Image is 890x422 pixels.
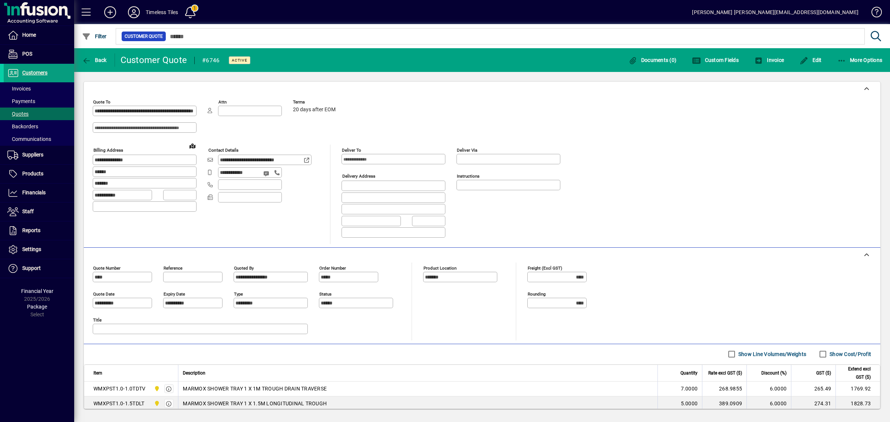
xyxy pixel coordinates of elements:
span: Dunedin [152,385,161,393]
mat-label: Quote number [93,265,121,270]
a: Products [4,165,74,183]
a: Communications [4,133,74,145]
button: Documents (0) [626,53,678,67]
span: Backorders [7,123,38,129]
mat-label: Quote date [93,291,115,296]
a: Reports [4,221,74,240]
span: Home [22,32,36,38]
span: Financial Year [21,288,53,294]
td: 1828.73 [835,396,880,411]
mat-label: Deliver via [457,148,477,153]
span: Extend excl GST ($) [840,365,871,381]
span: 7.0000 [681,385,698,392]
button: More Options [835,53,884,67]
span: Edit [800,57,822,63]
span: Documents (0) [628,57,676,63]
a: Settings [4,240,74,259]
button: Back [80,53,109,67]
span: Customer Quote [125,33,163,40]
span: Payments [7,98,35,104]
div: Timeless Tiles [146,6,178,18]
span: GST ($) [816,369,831,377]
a: Invoices [4,82,74,95]
a: Backorders [4,120,74,133]
a: Suppliers [4,146,74,164]
mat-label: Quote To [93,99,111,105]
a: View on map [187,140,198,152]
span: MARMOX SHOWER TRAY 1 X 1M TROUGH DRAIN TRAVERSE [183,385,327,392]
label: Show Line Volumes/Weights [737,350,806,358]
td: 265.49 [791,382,835,396]
span: Communications [7,136,51,142]
span: Rate excl GST ($) [708,369,742,377]
span: Suppliers [22,152,43,158]
span: Quantity [680,369,698,377]
a: Financials [4,184,74,202]
td: 6.0000 [746,396,791,411]
mat-label: Attn [218,99,227,105]
span: Package [27,304,47,310]
div: 268.9855 [707,385,742,392]
mat-label: Expiry date [164,291,185,296]
mat-label: Status [319,291,332,296]
span: Discount (%) [761,369,787,377]
td: 6.0000 [746,382,791,396]
app-page-header-button: Back [74,53,115,67]
span: Item [93,369,102,377]
mat-label: Reference [164,265,182,270]
span: Settings [22,246,41,252]
div: WMXPST1.0-1.0TDTV [93,385,145,392]
span: Back [82,57,107,63]
mat-label: Freight (excl GST) [528,265,562,270]
span: Quotes [7,111,29,117]
td: 1769.92 [835,382,880,396]
a: Staff [4,202,74,221]
span: Active [232,58,247,63]
span: Terms [293,100,337,105]
div: WMXPST1.0-1.5TDLT [93,400,144,407]
a: Quotes [4,108,74,120]
span: Invoice [754,57,784,63]
span: Description [183,369,205,377]
span: Reports [22,227,40,233]
a: Home [4,26,74,44]
mat-label: Order number [319,265,346,270]
mat-label: Instructions [457,174,479,179]
mat-label: Title [93,317,102,322]
div: #6746 [202,55,220,66]
mat-label: Product location [423,265,456,270]
span: POS [22,51,32,57]
a: Knowledge Base [866,1,881,26]
mat-label: Rounding [528,291,545,296]
span: Invoices [7,86,31,92]
mat-label: Type [234,291,243,296]
span: Staff [22,208,34,214]
label: Show Cost/Profit [828,350,871,358]
a: Payments [4,95,74,108]
span: Filter [82,33,107,39]
span: Dunedin [152,399,161,408]
button: Send SMS [258,165,276,182]
span: Customers [22,70,47,76]
a: Support [4,259,74,278]
span: Products [22,171,43,177]
button: Filter [80,30,109,43]
span: Support [22,265,41,271]
span: Custom Fields [692,57,739,63]
button: Add [98,6,122,19]
mat-label: Deliver To [342,148,361,153]
td: 274.31 [791,396,835,411]
span: More Options [837,57,883,63]
span: Financials [22,189,46,195]
div: Customer Quote [121,54,187,66]
mat-label: Quoted by [234,265,254,270]
span: 20 days after EOM [293,107,336,113]
a: POS [4,45,74,63]
button: Profile [122,6,146,19]
span: 5.0000 [681,400,698,407]
button: Edit [798,53,824,67]
button: Custom Fields [690,53,741,67]
span: MARMOX SHOWER TRAY 1 X 1.5M LONGITUDINAL TROUGH [183,400,327,407]
div: 389.0909 [707,400,742,407]
div: [PERSON_NAME] [PERSON_NAME][EMAIL_ADDRESS][DOMAIN_NAME] [692,6,858,18]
